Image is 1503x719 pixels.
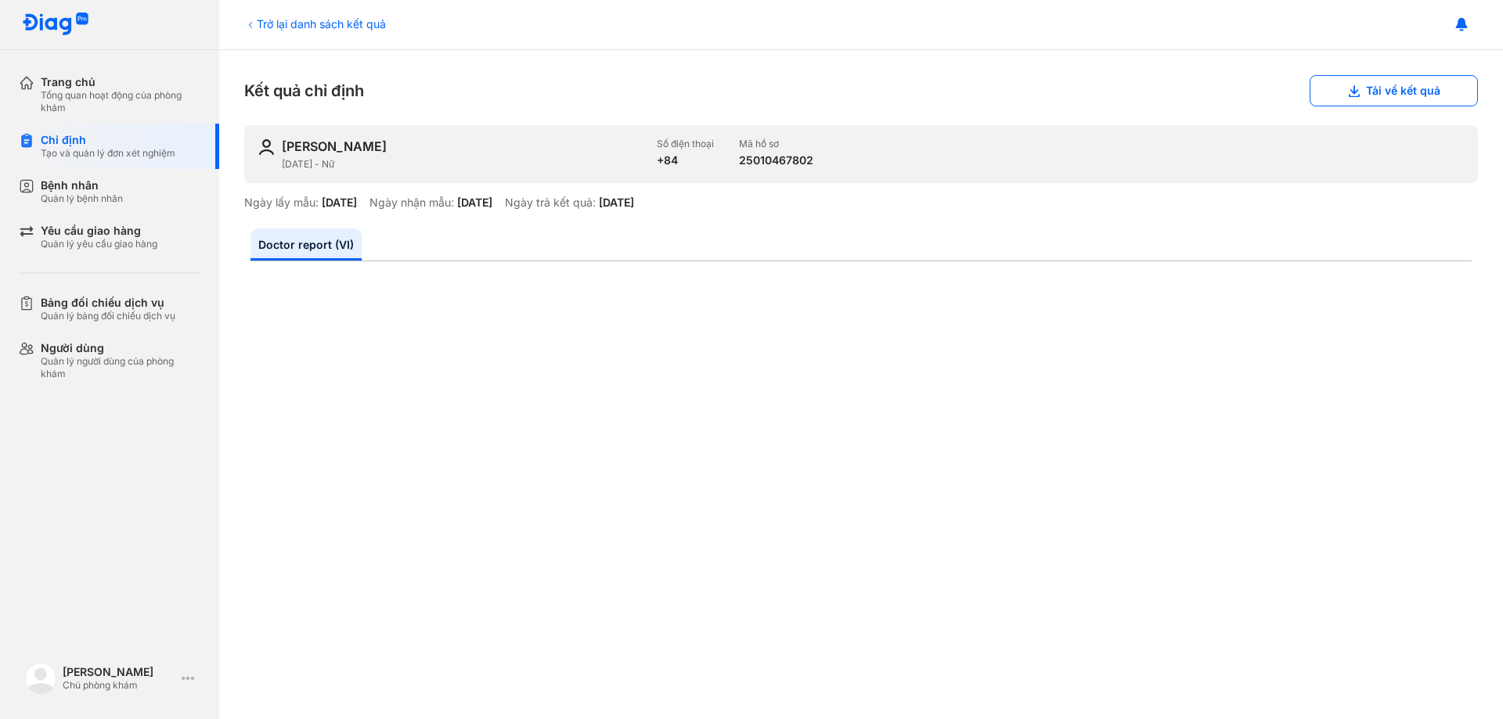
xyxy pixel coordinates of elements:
[22,13,89,37] img: logo
[457,196,492,210] div: [DATE]
[505,196,596,210] div: Ngày trả kết quả:
[244,196,319,210] div: Ngày lấy mẫu:
[1310,75,1478,106] button: Tải về kết quả
[244,75,1478,106] div: Kết quả chỉ định
[41,75,200,89] div: Trang chủ
[322,196,357,210] div: [DATE]
[41,224,157,238] div: Yêu cầu giao hàng
[25,663,56,694] img: logo
[41,296,175,310] div: Bảng đối chiếu dịch vụ
[63,665,175,679] div: [PERSON_NAME]
[41,89,200,114] div: Tổng quan hoạt động của phòng khám
[282,138,387,155] div: [PERSON_NAME]
[41,238,157,250] div: Quản lý yêu cầu giao hàng
[41,178,123,192] div: Bệnh nhân
[41,133,175,147] div: Chỉ định
[657,138,714,150] div: Số điện thoại
[739,138,813,150] div: Mã hồ sơ
[282,158,644,171] div: [DATE] - Nữ
[63,679,175,692] div: Chủ phòng khám
[41,341,200,355] div: Người dùng
[41,355,200,380] div: Quản lý người dùng của phòng khám
[244,16,386,32] div: Trở lại danh sách kết quả
[739,153,813,167] div: 25010467802
[250,228,362,261] a: Doctor report (VI)
[41,310,175,322] div: Quản lý bảng đối chiếu dịch vụ
[41,147,175,160] div: Tạo và quản lý đơn xét nghiệm
[599,196,634,210] div: [DATE]
[257,138,276,156] img: user-icon
[369,196,454,210] div: Ngày nhận mẫu:
[41,192,123,205] div: Quản lý bệnh nhân
[657,153,714,167] div: +84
